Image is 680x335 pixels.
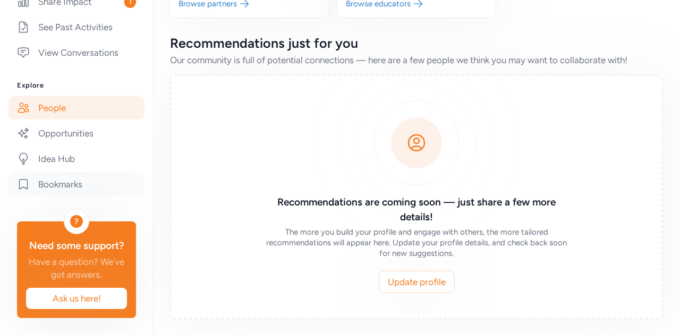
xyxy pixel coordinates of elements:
button: Ask us here! [25,287,127,310]
div: Need some support? [25,238,127,253]
a: View Conversations [8,41,144,64]
span: Ask us here! [35,292,118,305]
a: Idea Hub [8,147,144,170]
h3: Explore [17,81,136,90]
button: Update profile [379,271,455,293]
span: Update profile [388,276,446,288]
h3: Recommendations are coming soon — just share a few more details! [263,195,569,225]
div: Our community is full of potential connections — here are a few people we think you may want to c... [170,54,663,66]
div: Recommendations just for you [170,35,663,51]
a: Bookmarks [8,173,144,196]
a: Update profile [379,271,454,293]
a: Opportunities [8,122,144,145]
a: People [8,96,144,119]
div: The more you build your profile and engage with others, the more tailored recommendations will ap... [263,227,569,259]
div: Have a question? We've got answers. [25,255,127,281]
div: ? [70,215,83,228]
a: See Past Activities [8,15,144,39]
